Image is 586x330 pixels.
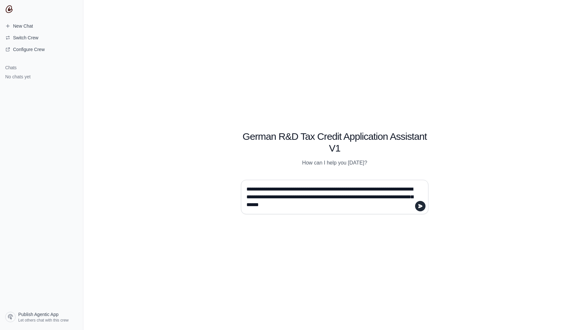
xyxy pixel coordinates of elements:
img: CrewAI Logo [5,5,13,13]
span: Publish Agentic App [18,311,59,318]
span: Let others chat with this crew [18,318,69,323]
span: Switch Crew [13,34,38,41]
a: Publish Agentic App Let others chat with this crew [3,309,80,325]
button: Switch Crew [3,33,80,43]
span: New Chat [13,23,33,29]
a: Configure Crew [3,44,80,55]
span: Configure Crew [13,46,45,53]
p: How can I help you [DATE]? [241,159,428,167]
div: Chat-Widget [553,299,586,330]
h1: German R&D Tax Credit Application Assistant V1 [241,131,428,154]
a: New Chat [3,21,80,31]
iframe: Chat Widget [553,299,586,330]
